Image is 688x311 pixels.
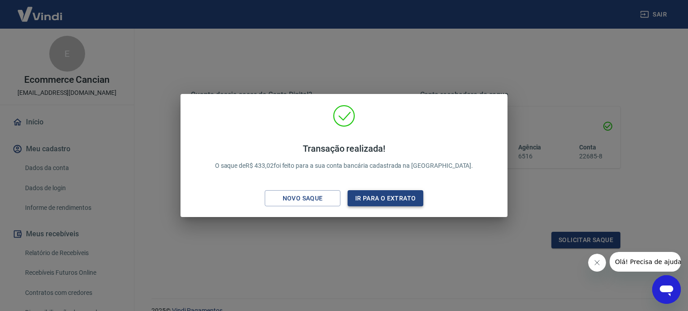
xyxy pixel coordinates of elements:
button: Novo saque [265,190,340,207]
h4: Transação realizada! [215,143,473,154]
iframe: Fechar mensagem [588,254,606,272]
iframe: Mensagem da empresa [610,252,681,272]
div: Novo saque [272,193,334,204]
button: Ir para o extrato [348,190,423,207]
p: O saque de R$ 433,02 foi feito para a sua conta bancária cadastrada na [GEOGRAPHIC_DATA]. [215,143,473,170]
span: Olá! Precisa de ajuda? [5,6,75,13]
iframe: Botão para abrir a janela de mensagens [652,275,681,304]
